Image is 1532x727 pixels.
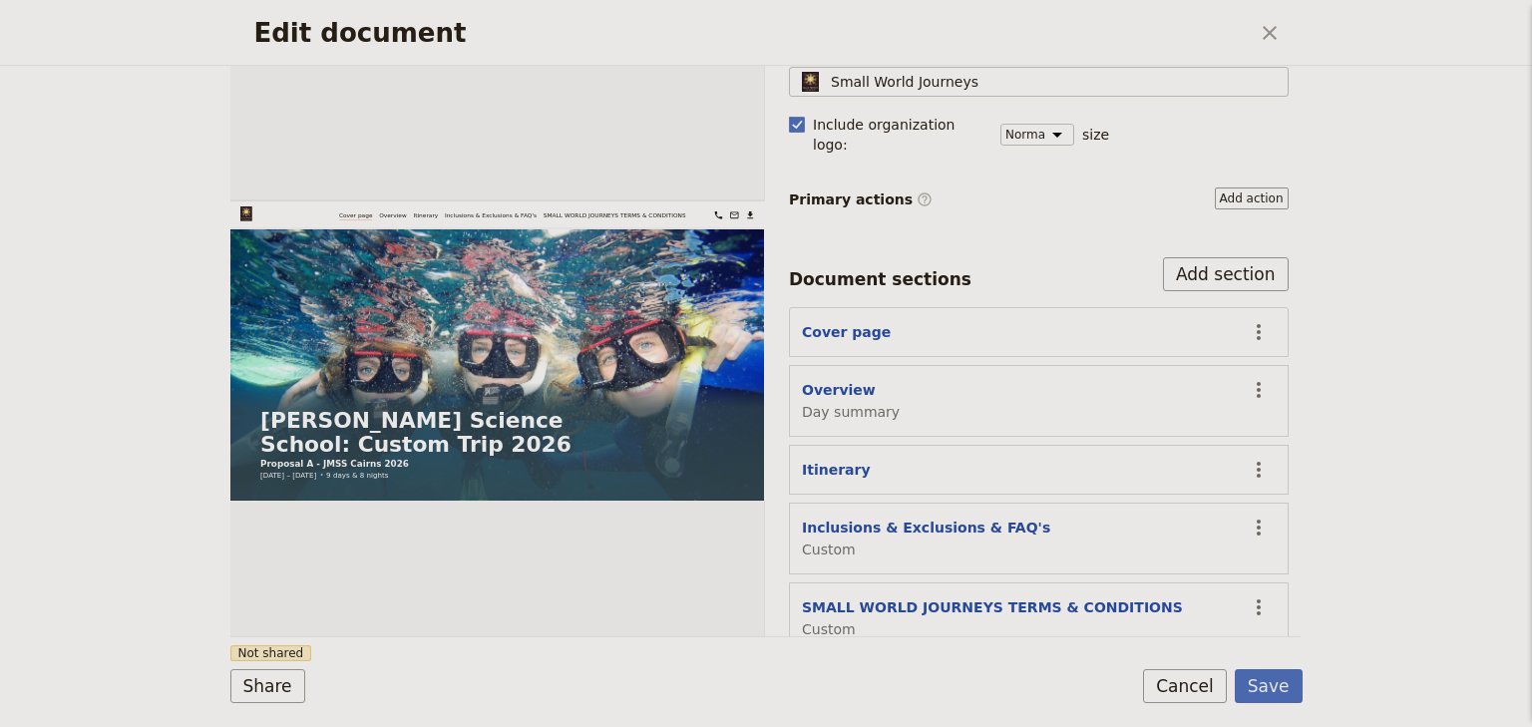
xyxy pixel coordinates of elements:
[749,20,1090,46] a: SMALL WORLD JOURNEYS TERMS & CONDITIONS
[789,189,933,209] span: Primary actions
[1189,16,1223,50] a: groups@smallworldjourneys.com.au
[72,497,1205,608] h1: [PERSON_NAME] Science School: Custom Trip 2026
[802,619,1183,639] span: Custom
[802,322,891,342] button: Cover page
[513,20,733,46] a: Inclusions & Exclusions & FAQ's
[24,12,198,47] img: Small World Journeys logo
[813,115,988,155] span: Include organization logo :
[802,518,1050,538] button: Inclusions & Exclusions & FAQ's
[1227,16,1261,50] button: Download pdf
[230,645,312,661] span: Not shared
[802,597,1183,617] button: SMALL WORLD JOURNEYS TERMS & CONDITIONS
[438,20,497,46] a: Itinerary
[260,20,340,46] a: Cover page
[831,72,978,92] span: Small World Journeys
[72,612,1205,642] p: Proposal A - JMSS Cairns 2026
[356,20,422,46] a: Overview
[802,460,871,480] button: Itinerary
[789,267,971,291] div: Document sections
[254,18,1249,48] h2: Edit document
[72,642,205,666] span: [DATE] – [DATE]
[230,669,305,703] button: Share
[798,72,823,92] img: Profile
[1151,16,1185,50] button: 07 4054 6693
[802,380,876,400] button: Overview
[802,540,1050,559] span: Custom
[229,642,378,666] span: 9 days & 8 nights
[802,402,900,422] span: Day summary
